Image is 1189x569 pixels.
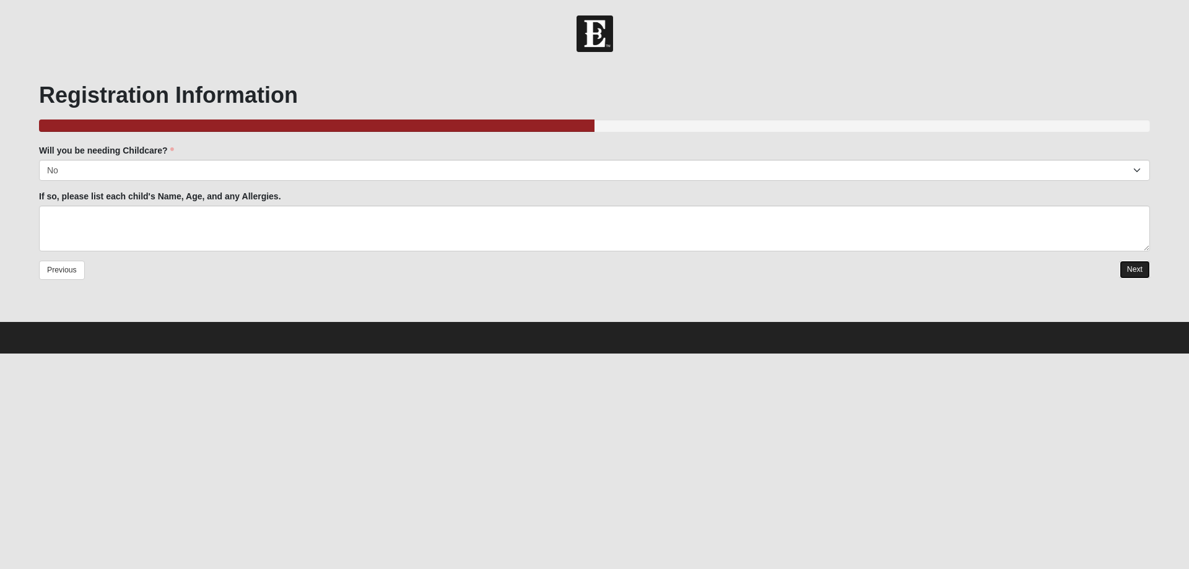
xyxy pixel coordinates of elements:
h1: Registration Information [39,82,1150,108]
a: Next [1120,261,1150,279]
label: Will you be needing Childcare? [39,144,174,157]
img: Church of Eleven22 Logo [577,15,613,52]
label: If so, please list each child's Name, Age, and any Allergies. [39,190,281,202]
a: Previous [39,261,85,280]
